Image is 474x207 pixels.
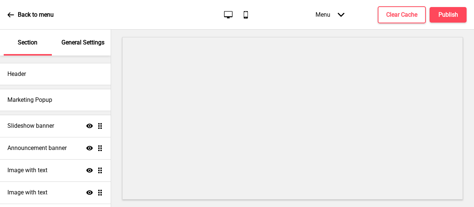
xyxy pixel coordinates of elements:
[438,11,458,19] h4: Publish
[7,166,47,174] h4: Image with text
[61,39,104,47] p: General Settings
[378,6,426,23] button: Clear Cache
[7,96,52,104] h4: Marketing Popup
[7,188,47,197] h4: Image with text
[18,39,37,47] p: Section
[7,144,67,152] h4: Announcement banner
[430,7,467,23] button: Publish
[18,11,54,19] p: Back to menu
[7,5,54,25] a: Back to menu
[386,11,417,19] h4: Clear Cache
[7,70,26,78] h4: Header
[308,4,352,26] div: Menu
[7,122,54,130] h4: Slideshow banner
